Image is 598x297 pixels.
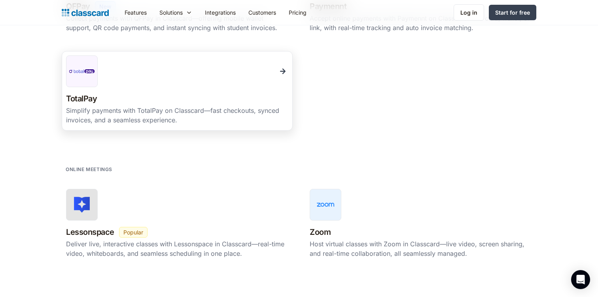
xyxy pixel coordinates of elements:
img: Zoom [313,199,338,211]
div: Popular [123,228,143,236]
a: LessonspaceLessonspacePopularDeliver live, interactive classes with Lessonspace in Classcard—real... [62,185,293,264]
div: Simplify payments with TotalPay on Classcard—fast checkouts, synced invoices, and a seamless expe... [66,106,288,125]
div: Deliver live, interactive classes with Lessonspace in Classcard—real-time video, whiteboards, and... [66,239,288,258]
img: TotalPay [69,69,95,73]
div: Host virtual classes with Zoom in Classcard—live video, screen sharing, and real-time collaborati... [310,239,532,258]
a: Features [118,4,153,21]
h3: Lessonspace [66,225,114,239]
div: Open Intercom Messenger [571,270,590,289]
img: Lessonspace [74,197,90,213]
a: Start for free [489,5,536,20]
a: Log in [454,4,484,21]
h3: Zoom [310,225,331,239]
a: Customers [242,4,282,21]
h2: Online meetings [66,166,112,173]
div: Start for free [495,8,530,17]
div: Solutions [153,4,199,21]
a: Integrations [199,4,242,21]
div: Log in [460,8,477,17]
a: Pricing [282,4,313,21]
div: Solutions [159,8,183,17]
a: home [62,7,109,18]
a: TotalPayTotalPaySimplify payments with TotalPay on Classcard—fast checkouts, synced invoices, and... [62,51,293,131]
a: ZoomZoomHost virtual classes with Zoom in Classcard—live video, screen sharing, and real-time col... [305,185,536,264]
h3: TotalPay [66,92,97,106]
